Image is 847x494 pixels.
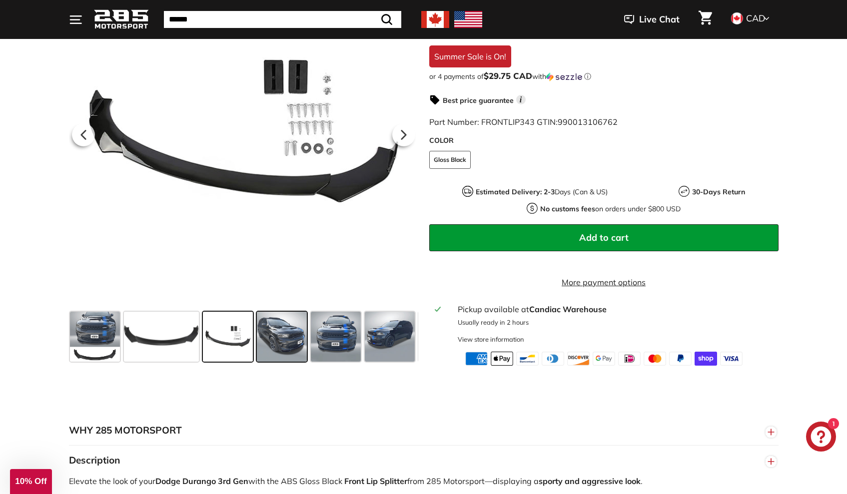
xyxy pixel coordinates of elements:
[69,416,779,446] button: WHY 285 MOTORSPORT
[669,352,692,366] img: paypal
[155,476,248,486] strong: Dodge Durango 3rd Gen
[491,352,513,366] img: apple_pay
[540,204,595,213] strong: No customs fees
[429,117,618,127] span: Part Number: FRONTLIP343 GTIN:
[692,187,745,196] strong: 30-Days Return
[15,477,46,486] span: 10% Off
[443,96,514,105] strong: Best price guarantee
[429,45,511,67] div: Summer Sale is On!
[540,204,681,214] p: on orders under $800 USD
[542,352,564,366] img: diners_club
[164,11,401,28] input: Search
[94,8,149,31] img: Logo_285_Motorsport_areodynamics_components
[579,232,629,243] span: Add to cart
[720,352,743,366] img: visa
[516,95,526,104] span: i
[476,187,555,196] strong: Estimated Delivery: 2-3
[10,469,52,494] div: 10% Off
[476,187,608,197] p: Days (Can & US)
[803,422,839,454] inbox-online-store-chat: Shopify online store chat
[429,276,779,288] a: More payment options
[429,135,779,146] label: COLOR
[458,303,772,315] div: Pickup available at
[618,352,641,366] img: ideal
[567,352,590,366] img: discover
[344,476,407,486] strong: Front Lip Splitter
[465,352,488,366] img: american_express
[484,70,532,81] span: $29.75 CAD
[746,12,765,24] span: CAD
[639,13,680,26] span: Live Chat
[558,117,618,127] span: 990013106762
[593,352,615,366] img: google_pay
[429,71,779,81] div: or 4 payments of$29.75 CADwithSezzle Click to learn more about Sezzle
[429,71,779,81] div: or 4 payments of with
[539,476,641,486] strong: sporty and aggressive look
[458,318,772,327] p: Usually ready in 2 hours
[693,2,718,36] a: Cart
[529,304,607,314] strong: Candiac Warehouse
[695,352,717,366] img: shopify_pay
[458,335,524,344] div: View store information
[69,446,779,476] button: Description
[546,72,582,81] img: Sezzle
[611,7,693,32] button: Live Chat
[429,224,779,251] button: Add to cart
[644,352,666,366] img: master
[516,352,539,366] img: bancontact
